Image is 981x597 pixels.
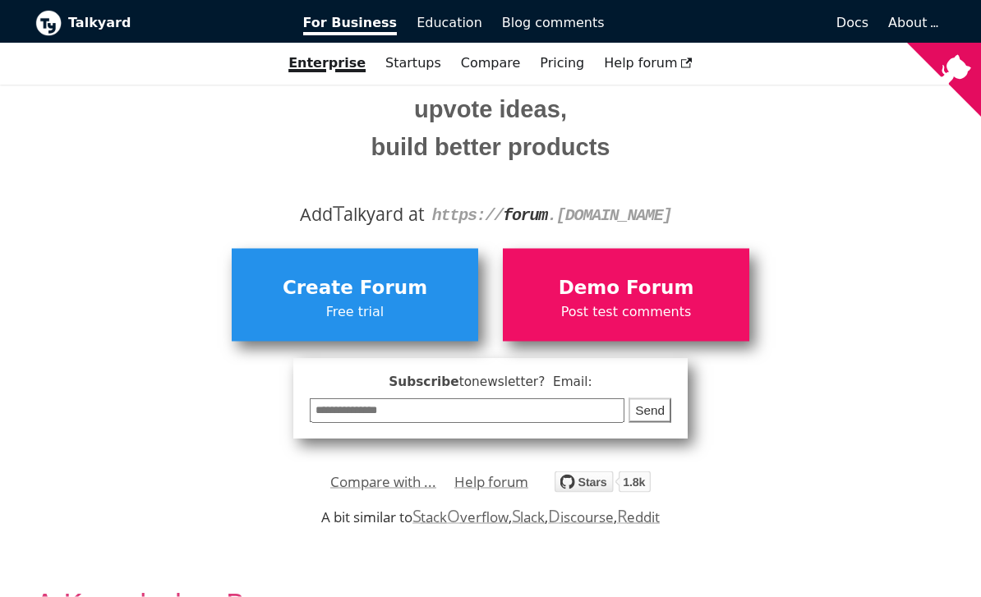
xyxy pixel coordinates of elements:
[333,198,344,227] span: T
[48,128,933,167] small: build better products
[502,15,605,30] span: Blog comments
[432,206,672,225] code: https:// . [DOMAIN_NAME]
[412,507,509,526] a: StackOverflow
[594,49,702,77] a: Help forum
[459,374,592,389] span: to newsletter ? Email:
[555,474,651,498] a: Star debiki/talkyard on GitHub
[511,273,741,304] span: Demo Forum
[836,15,868,30] span: Docs
[617,507,660,526] a: Reddit
[629,398,671,424] button: Send
[512,504,521,527] span: S
[511,301,741,323] span: Post test comments
[461,55,521,71] a: Compare
[310,372,671,393] span: Subscribe
[454,470,528,494] a: Help forum
[232,249,478,341] a: Create ForumFree trial
[615,9,879,37] a: Docs
[604,55,693,71] span: Help forum
[48,90,933,129] small: upvote ideas,
[888,15,936,30] a: About
[303,15,398,35] span: For Business
[35,10,280,36] a: Talkyard logoTalkyard
[512,507,545,526] a: Slack
[530,49,594,77] a: Pricing
[492,9,615,37] a: Blog comments
[375,49,451,77] a: Startups
[293,9,408,37] a: For Business
[279,49,375,77] a: Enterprise
[48,200,933,228] div: Add alkyard at
[412,504,421,527] span: S
[503,206,547,225] strong: forum
[35,10,62,36] img: Talkyard logo
[240,273,470,304] span: Create Forum
[330,470,436,494] a: Compare with ...
[617,504,628,527] span: R
[240,301,470,323] span: Free trial
[555,471,651,493] img: talkyard.svg
[548,504,560,527] span: D
[407,9,492,37] a: Education
[447,504,460,527] span: O
[548,507,613,526] a: Discourse
[417,15,482,30] span: Education
[503,249,749,341] a: Demo ForumPost test comments
[68,12,280,34] b: Talkyard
